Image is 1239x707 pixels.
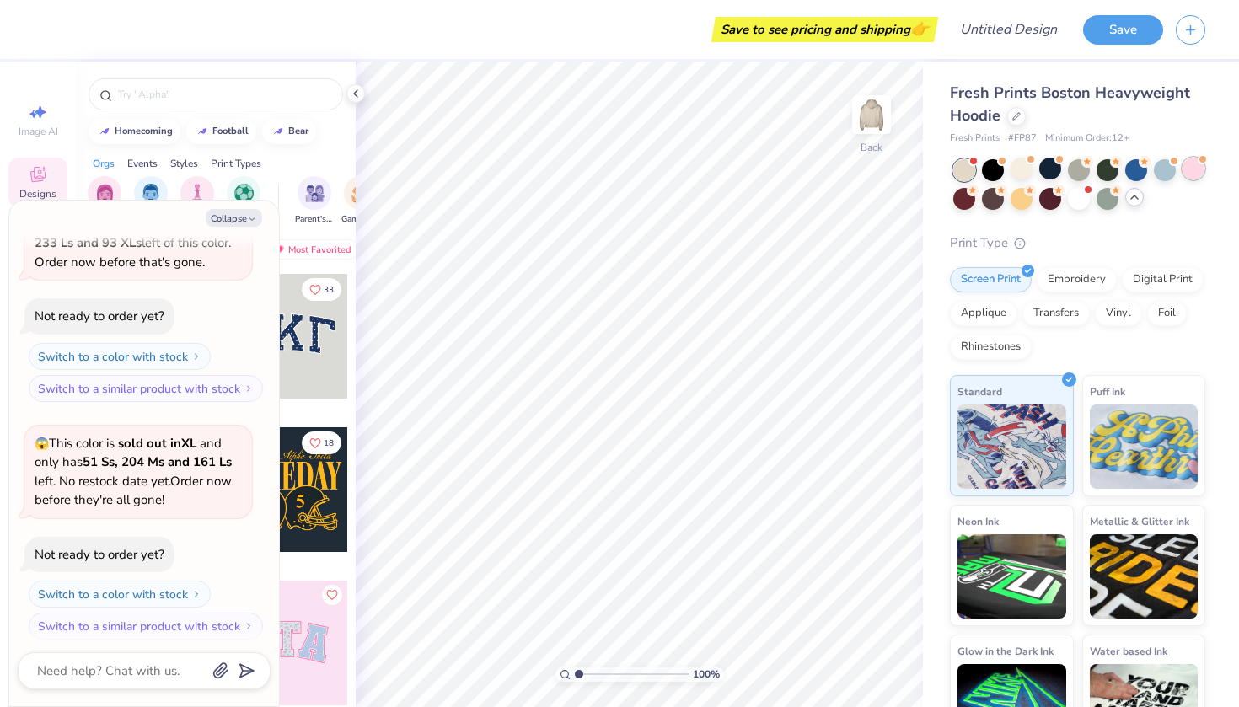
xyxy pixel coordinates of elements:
[35,436,49,452] span: 😱
[950,233,1205,253] div: Print Type
[212,126,249,136] div: football
[35,216,231,270] span: There are only left of this color. Order now before that's gone.
[1090,383,1125,400] span: Puff Ink
[244,383,254,394] img: Switch to a similar product with stock
[142,184,160,203] img: Fraternity Image
[295,213,334,226] span: Parent's Weekend
[1090,512,1189,530] span: Metallic & Glitter Ink
[302,431,341,454] button: Like
[29,613,263,640] button: Switch to a similar product with stock
[127,156,158,171] div: Events
[341,176,380,226] button: filter button
[957,534,1066,619] img: Neon Ink
[341,176,380,226] div: filter for Game Day
[305,184,324,203] img: Parent's Weekend Image
[115,126,173,136] div: homecoming
[132,176,170,226] div: filter for Fraternity
[29,581,211,608] button: Switch to a color with stock
[227,176,260,226] div: filter for Sports
[206,209,262,227] button: Collapse
[341,213,380,226] span: Game Day
[227,176,260,226] button: filter button
[322,585,342,605] button: Like
[35,546,164,563] div: Not ready to order yet?
[19,187,56,201] span: Designs
[29,343,211,370] button: Switch to a color with stock
[132,176,170,226] button: filter button
[93,156,115,171] div: Orgs
[180,176,214,226] div: filter for Club
[196,126,209,137] img: trend_line.gif
[693,667,720,682] span: 100 %
[88,176,121,226] button: filter button
[1022,301,1090,326] div: Transfers
[98,126,111,137] img: trend_line.gif
[264,239,359,260] div: Most Favorited
[957,512,999,530] span: Neon Ink
[211,156,261,171] div: Print Types
[191,589,201,599] img: Switch to a color with stock
[950,301,1017,326] div: Applique
[957,642,1054,660] span: Glow in the Dark Ink
[861,140,882,155] div: Back
[262,119,316,144] button: bear
[295,176,334,226] div: filter for Parent's Weekend
[950,83,1190,126] span: Fresh Prints Boston Heavyweight Hoodie
[29,375,263,402] button: Switch to a similar product with stock
[1095,301,1142,326] div: Vinyl
[1037,267,1117,292] div: Embroidery
[716,17,934,42] div: Save to see pricing and shipping
[271,126,285,137] img: trend_line.gif
[95,184,115,203] img: Sorority Image
[19,125,58,138] span: Image AI
[186,119,256,144] button: football
[950,131,1000,146] span: Fresh Prints
[1083,15,1163,45] button: Save
[88,119,180,144] button: homecoming
[116,86,332,103] input: Try "Alpha"
[1090,642,1167,660] span: Water based Ink
[288,126,308,136] div: bear
[170,156,198,171] div: Styles
[35,435,232,509] span: This color is and only has left . No restock date yet. Order now before they're all gone!
[324,439,334,447] span: 18
[950,267,1032,292] div: Screen Print
[180,176,214,226] button: filter button
[234,184,254,203] img: Sports Image
[950,335,1032,360] div: Rhinestones
[191,351,201,362] img: Switch to a color with stock
[1045,131,1129,146] span: Minimum Order: 12 +
[88,176,121,226] div: filter for Sorority
[351,184,371,203] img: Game Day Image
[855,98,888,131] img: Back
[1008,131,1037,146] span: # FP87
[1122,267,1204,292] div: Digital Print
[295,176,334,226] button: filter button
[35,308,164,324] div: Not ready to order yet?
[302,278,341,301] button: Like
[947,13,1070,46] input: Untitled Design
[188,184,206,203] img: Club Image
[118,435,196,452] strong: sold out in XL
[83,453,232,470] strong: 51 Ss, 204 Ms and 161 Ls
[910,19,929,39] span: 👉
[1090,534,1199,619] img: Metallic & Glitter Ink
[957,383,1002,400] span: Standard
[1090,404,1199,489] img: Puff Ink
[244,621,254,631] img: Switch to a similar product with stock
[957,404,1066,489] img: Standard
[1147,301,1187,326] div: Foil
[324,286,334,294] span: 33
